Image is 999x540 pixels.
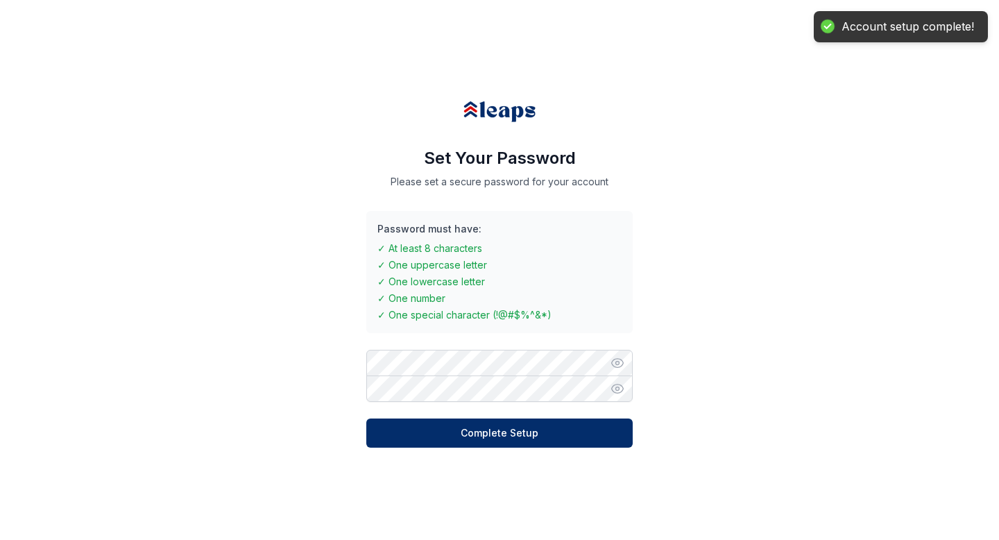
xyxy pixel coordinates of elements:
[377,275,622,289] li: ✓ One lowercase letter
[377,258,622,272] li: ✓ One uppercase letter
[377,292,622,305] li: ✓ One number
[366,175,633,189] p: Please set a secure password for your account
[366,419,633,448] button: Complete Setup
[842,19,974,34] div: Account setup complete!
[366,147,633,169] h2: Set Your Password
[377,242,622,255] li: ✓ At least 8 characters
[377,308,622,322] li: ✓ One special character (!@#$%^&*)
[377,222,622,236] p: Password must have:
[461,92,538,130] img: Leaps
